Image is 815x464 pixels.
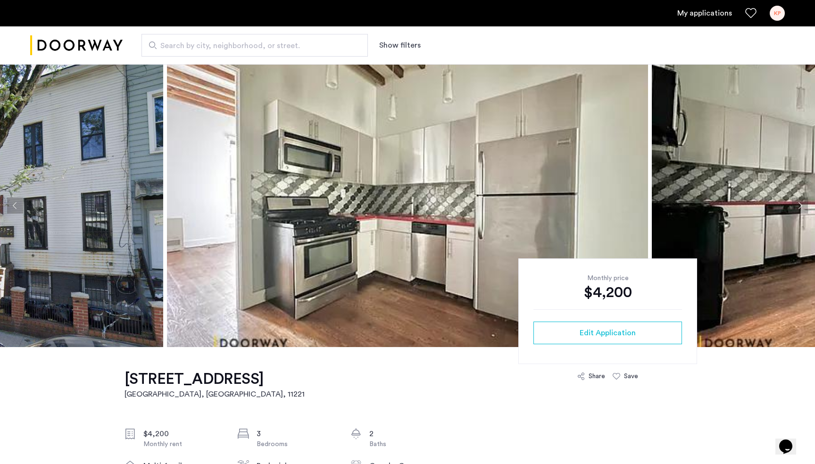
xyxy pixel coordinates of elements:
div: Share [589,372,605,381]
button: Previous apartment [7,198,23,214]
a: [STREET_ADDRESS][GEOGRAPHIC_DATA], [GEOGRAPHIC_DATA], 11221 [125,370,305,400]
button: button [533,322,682,344]
span: Search by city, neighborhood, or street. [160,40,341,51]
div: $4,200 [143,428,223,439]
img: apartment [167,64,648,347]
a: Favorites [745,8,757,19]
div: 2 [369,428,449,439]
a: Cazamio logo [30,28,123,63]
input: Apartment Search [141,34,368,57]
div: Baths [369,439,449,449]
span: Edit Application [580,327,636,339]
div: Monthly rent [143,439,223,449]
div: 3 [257,428,336,439]
div: $4,200 [533,283,682,302]
h2: [GEOGRAPHIC_DATA], [GEOGRAPHIC_DATA] , 11221 [125,389,305,400]
iframe: chat widget [775,426,806,455]
a: My application [677,8,732,19]
img: logo [30,28,123,63]
button: Show or hide filters [379,40,421,51]
h1: [STREET_ADDRESS] [125,370,305,389]
div: Monthly price [533,273,682,283]
div: Save [624,372,638,381]
div: Bedrooms [257,439,336,449]
button: Next apartment [792,198,808,214]
div: KP [770,6,785,21]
